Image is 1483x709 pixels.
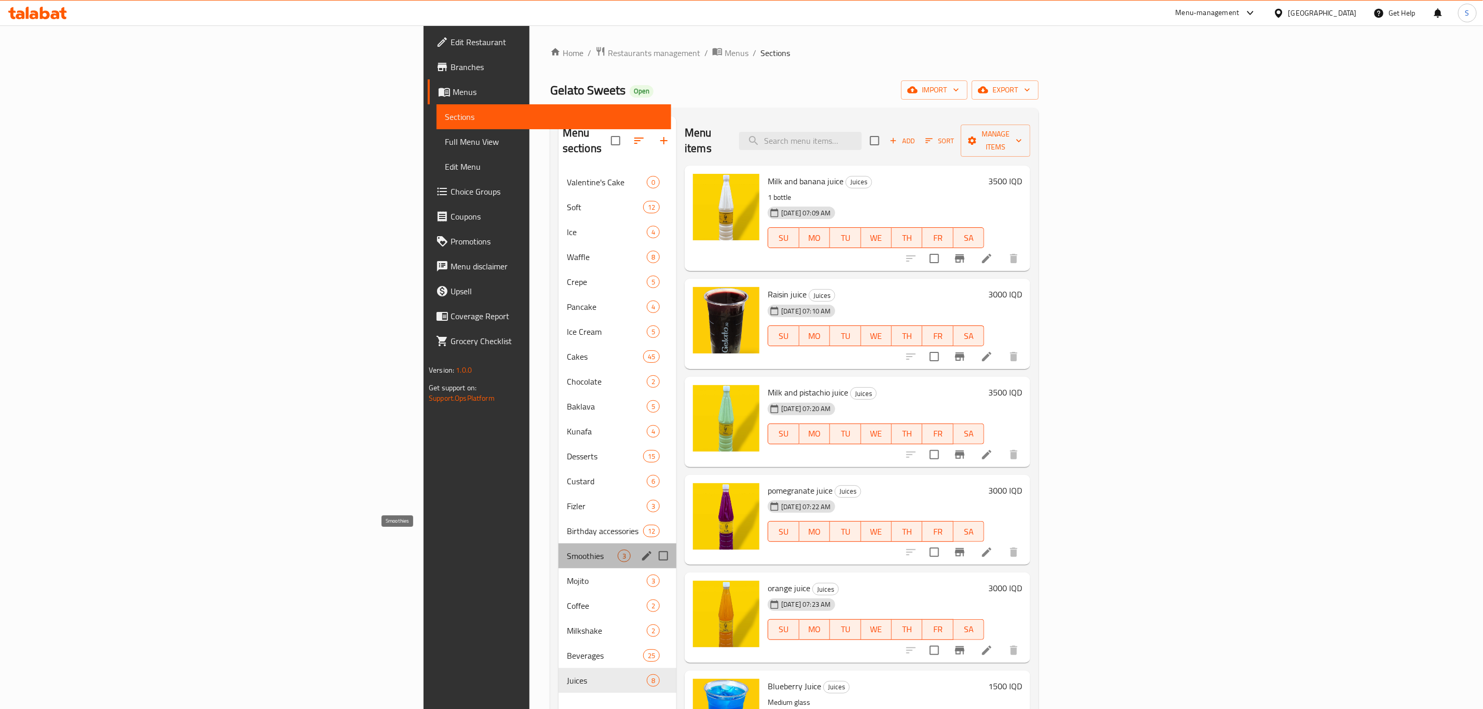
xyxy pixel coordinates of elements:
[647,501,659,511] span: 3
[643,201,660,213] div: items
[559,469,676,494] div: Custard6
[559,369,676,394] div: Chocolate2
[922,227,953,248] button: FR
[559,494,676,519] div: Fizler3
[647,178,659,187] span: 0
[559,319,676,344] div: Ice Cream5
[428,304,671,329] a: Coverage Report
[567,350,643,363] span: Cakes
[647,325,660,338] div: items
[451,285,663,297] span: Upsell
[567,226,647,238] div: Ice
[864,130,886,152] span: Select section
[768,521,799,542] button: SU
[947,442,972,467] button: Branch-specific-item
[567,575,647,587] span: Mojito
[445,160,663,173] span: Edit Menu
[768,227,799,248] button: SU
[693,287,759,353] img: Raisin juice
[693,385,759,452] img: Milk and pistachio juice
[834,524,856,539] span: TU
[799,619,830,640] button: MO
[647,251,660,263] div: items
[647,227,659,237] span: 4
[559,618,676,643] div: Milkshake2
[567,301,647,313] span: Pancake
[567,599,647,612] span: Coffee
[428,30,671,54] a: Edit Restaurant
[567,475,647,487] span: Custard
[643,450,660,462] div: items
[892,521,922,542] button: TH
[451,36,663,48] span: Edit Restaurant
[647,226,660,238] div: items
[644,352,659,362] span: 45
[456,363,472,377] span: 1.0.0
[830,521,861,542] button: TU
[1176,7,1240,19] div: Menu-management
[772,230,795,246] span: SU
[437,104,671,129] a: Sections
[824,681,849,693] span: Juices
[647,626,659,636] span: 2
[954,619,984,640] button: SA
[567,251,647,263] div: Waffle
[777,502,835,512] span: [DATE] 07:22 AM
[559,419,676,444] div: Kunafa4
[958,524,980,539] span: SA
[451,260,663,272] span: Menu disclaimer
[647,176,660,188] div: items
[647,427,659,437] span: 4
[644,526,659,536] span: 12
[981,252,993,265] a: Edit menu item
[618,551,630,561] span: 3
[437,129,671,154] a: Full Menu View
[768,325,799,346] button: SU
[643,350,660,363] div: items
[559,643,676,668] div: Beverages25
[647,500,660,512] div: items
[846,176,872,188] div: Juices
[647,402,659,412] span: 5
[768,580,810,596] span: orange juice
[768,424,799,444] button: SU
[647,601,659,611] span: 2
[830,227,861,248] button: TU
[988,174,1022,188] h6: 3500 IQD
[861,227,892,248] button: WE
[567,375,647,388] div: Chocolate
[901,80,968,100] button: import
[919,133,961,149] span: Sort items
[567,425,647,438] span: Kunafa
[760,47,790,59] span: Sections
[647,377,659,387] span: 2
[567,176,647,188] span: Valentine's Cake
[567,525,643,537] span: Birthday accessories
[428,229,671,254] a: Promotions
[988,385,1022,400] h6: 3500 IQD
[451,61,663,73] span: Branches
[772,426,795,441] span: SU
[559,220,676,244] div: Ice4
[685,125,727,156] h2: Menu items
[954,521,984,542] button: SA
[644,202,659,212] span: 12
[865,426,888,441] span: WE
[768,287,807,302] span: Raisin juice
[647,624,660,637] div: items
[768,385,848,400] span: Milk and pistachio juice
[772,622,795,637] span: SU
[647,400,660,413] div: items
[1001,246,1026,271] button: delete
[429,381,477,394] span: Get support on:
[437,154,671,179] a: Edit Menu
[888,135,916,147] span: Add
[834,622,856,637] span: TU
[958,230,980,246] span: SA
[969,128,1022,154] span: Manage items
[804,622,826,637] span: MO
[753,47,756,59] li: /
